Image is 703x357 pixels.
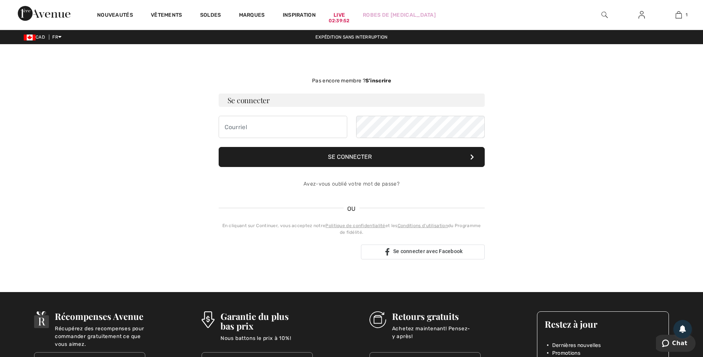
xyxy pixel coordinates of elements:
a: Se connecter avec Facebook [361,245,485,259]
img: recherche [601,10,608,19]
a: Politique de confidentialité [325,223,385,228]
div: En cliquant sur Continuer, vous acceptez notre et les du Programme de fidélité. [219,222,485,236]
h3: Garantie du plus bas prix [220,311,313,331]
a: Soldes [200,12,221,20]
h3: Retours gratuits [392,311,481,321]
input: Courriel [219,116,347,138]
h3: Se connecter [219,94,485,107]
span: CAD [24,35,48,40]
p: Nous battons le prix à 10%! [220,334,313,349]
a: Avez-vous oublié votre mot de passe? [304,181,399,187]
span: Se connecter avec Facebook [393,248,463,254]
button: Se connecter [219,147,485,167]
span: OU [344,204,359,213]
h3: Restez à jour [545,319,661,329]
span: 1 [686,12,687,18]
div: Pas encore membre ? [219,77,485,85]
img: 1ère Avenue [18,6,70,21]
img: Retours gratuits [369,311,386,328]
iframe: Bouton Se connecter avec Google [215,244,359,260]
p: Achetez maintenant! Pensez-y après! [392,325,481,340]
span: Dernières nouvelles [552,341,601,349]
a: Live02:39:52 [334,11,345,19]
iframe: Ouvre un widget dans lequel vous pouvez chatter avec l’un de nos agents [656,335,696,353]
img: Garantie du plus bas prix [202,311,214,328]
a: Conditions d'utilisation [398,223,448,228]
span: Promotions [552,349,580,357]
a: Vêtements [151,12,182,20]
p: Récupérez des recompenses pour commander gratuitement ce que vous aimez. [55,325,145,340]
img: Récompenses Avenue [34,311,49,328]
div: 02:39:52 [329,17,349,24]
span: FR [52,35,62,40]
a: Marques [239,12,265,20]
strong: S’inscrire [365,78,391,84]
img: Mes infos [639,10,645,19]
span: Inspiration [283,12,316,20]
a: Robes de [MEDICAL_DATA] [363,11,436,19]
h3: Récompenses Avenue [55,311,145,321]
a: 1 [660,10,697,19]
img: Mon panier [676,10,682,19]
img: Canadian Dollar [24,35,36,40]
a: Nouveautés [97,12,133,20]
a: Se connecter [633,10,651,20]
